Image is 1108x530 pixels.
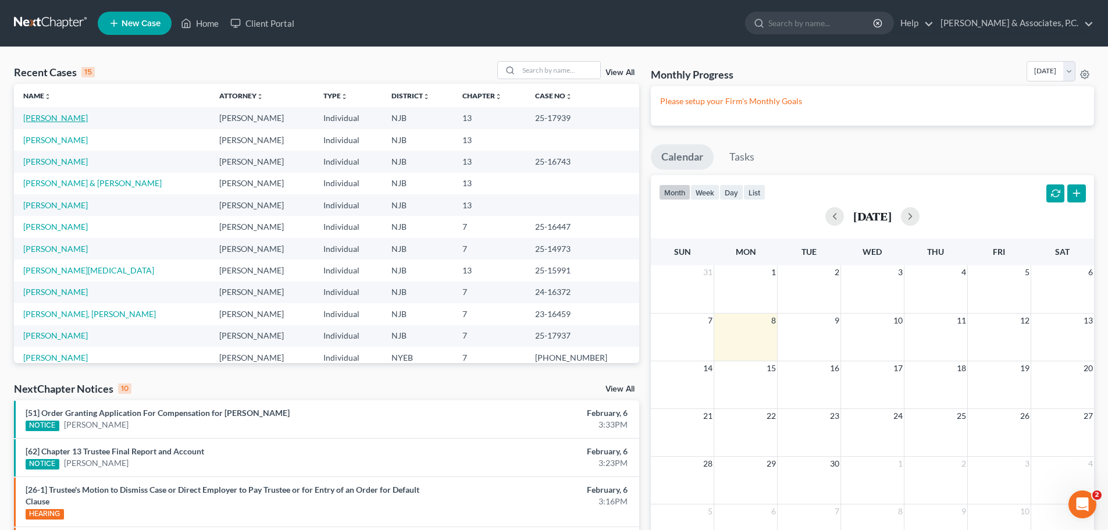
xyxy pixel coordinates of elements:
span: 8 [897,504,904,518]
td: Individual [314,194,382,216]
span: 1 [897,457,904,471]
span: 23 [829,409,840,423]
td: [PERSON_NAME] [210,129,314,151]
input: Search by name... [519,62,600,79]
td: Individual [314,282,382,303]
span: 14 [702,361,714,375]
a: [PERSON_NAME] [23,330,88,340]
span: 7 [707,314,714,328]
a: [51] Order Granting Application For Compensation for [PERSON_NAME] [26,408,290,418]
a: View All [605,69,635,77]
iframe: Intercom live chat [1068,490,1096,518]
td: NJB [382,259,453,281]
td: 7 [453,303,526,325]
span: New Case [122,19,161,28]
span: 4 [960,265,967,279]
td: 25-17939 [526,107,639,129]
a: [26-1] Trustee's Motion to Dismiss Case or Direct Employer to Pay Trustee or for Entry of an Orde... [26,485,419,506]
a: Chapterunfold_more [462,91,502,100]
i: unfold_more [256,93,263,100]
a: [PERSON_NAME] [64,457,129,469]
td: Individual [314,347,382,368]
td: [PERSON_NAME] [210,194,314,216]
span: 1 [770,265,777,279]
td: 23-16459 [526,303,639,325]
td: NJB [382,173,453,194]
span: 13 [1082,314,1094,328]
a: [PERSON_NAME] & Associates, P.C. [935,13,1093,34]
span: 29 [765,457,777,471]
a: [62] Chapter 13 Trustee Final Report and Account [26,446,204,456]
a: [PERSON_NAME] [23,156,88,166]
span: Tue [801,247,817,257]
td: [PERSON_NAME] [210,303,314,325]
td: [PERSON_NAME] [210,259,314,281]
span: Sun [674,247,691,257]
td: 13 [453,151,526,172]
td: 25-15991 [526,259,639,281]
span: 3 [897,265,904,279]
span: 28 [702,457,714,471]
span: 31 [702,265,714,279]
td: 7 [453,325,526,347]
span: 16 [829,361,840,375]
a: [PERSON_NAME] & [PERSON_NAME] [23,178,162,188]
td: 7 [453,238,526,259]
span: 7 [833,504,840,518]
span: 25 [956,409,967,423]
td: NYEB [382,347,453,368]
div: February, 6 [434,407,628,419]
span: Sat [1055,247,1070,257]
td: [PERSON_NAME] [210,216,314,237]
div: NextChapter Notices [14,382,131,396]
td: [PERSON_NAME] [210,347,314,368]
a: [PERSON_NAME] [23,200,88,210]
span: 18 [956,361,967,375]
a: [PERSON_NAME] [23,135,88,145]
td: Individual [314,216,382,237]
td: Individual [314,151,382,172]
span: 6 [770,504,777,518]
a: Case Nounfold_more [535,91,572,100]
td: 13 [453,129,526,151]
div: Recent Cases [14,65,95,79]
td: Individual [314,129,382,151]
span: Wed [863,247,882,257]
a: Nameunfold_more [23,91,51,100]
td: NJB [382,107,453,129]
td: NJB [382,325,453,347]
a: [PERSON_NAME] [23,287,88,297]
i: unfold_more [44,93,51,100]
td: 7 [453,282,526,303]
td: [PERSON_NAME] [210,107,314,129]
button: list [743,184,765,200]
div: 3:33PM [434,419,628,431]
td: 13 [453,194,526,216]
div: February, 6 [434,446,628,457]
td: 7 [453,347,526,368]
span: 2 [833,265,840,279]
div: HEARING [26,509,64,520]
p: Please setup your Firm's Monthly Goals [660,95,1085,107]
td: 13 [453,173,526,194]
span: 9 [833,314,840,328]
td: 24-16372 [526,282,639,303]
a: Client Portal [225,13,300,34]
a: [PERSON_NAME] [23,222,88,232]
td: NJB [382,216,453,237]
span: 21 [702,409,714,423]
a: Calendar [651,144,714,170]
td: Individual [314,173,382,194]
span: Mon [736,247,756,257]
span: 26 [1019,409,1031,423]
a: Attorneyunfold_more [219,91,263,100]
div: 15 [81,67,95,77]
td: Individual [314,325,382,347]
i: unfold_more [423,93,430,100]
div: 3:23PM [434,457,628,469]
div: NOTICE [26,459,59,469]
div: NOTICE [26,421,59,431]
a: Help [895,13,934,34]
td: 7 [453,216,526,237]
span: 3 [1024,457,1031,471]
